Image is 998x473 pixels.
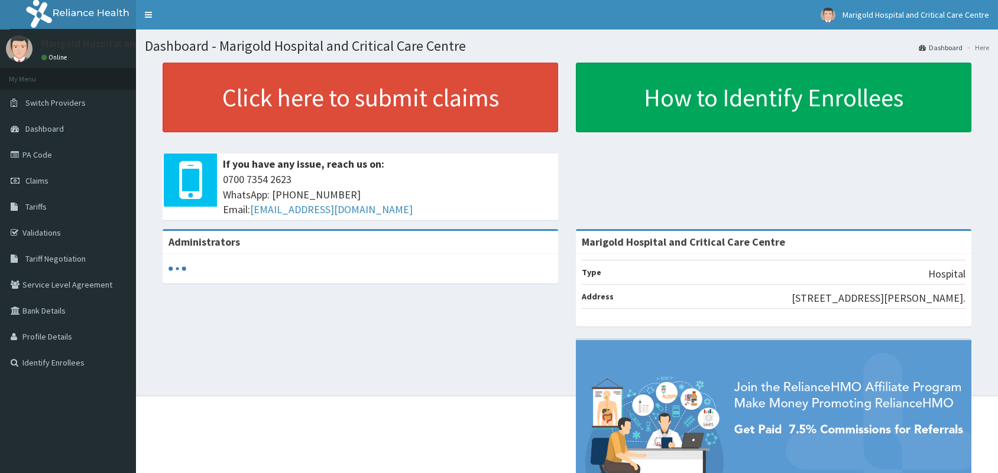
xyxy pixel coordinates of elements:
[41,38,234,49] p: Marigold Hospital and Critical Care Centre
[169,260,186,278] svg: audio-loading
[163,63,558,132] a: Click here to submit claims
[582,291,614,302] b: Address
[25,123,64,134] span: Dashboard
[928,266,965,282] p: Hospital
[843,9,989,20] span: Marigold Hospital and Critical Care Centre
[250,203,413,216] a: [EMAIL_ADDRESS][DOMAIN_NAME]
[223,157,384,171] b: If you have any issue, reach us on:
[145,38,989,54] h1: Dashboard - Marigold Hospital and Critical Care Centre
[223,172,552,217] span: 0700 7354 2623 WhatsApp: [PHONE_NUMBER] Email:
[964,43,989,53] li: Here
[582,267,601,278] b: Type
[576,63,971,132] a: How to Identify Enrollees
[169,235,240,249] b: Administrators
[919,43,963,53] a: Dashboard
[25,175,48,186] span: Claims
[41,53,70,61] a: Online
[25,201,47,212] span: Tariffs
[6,35,33,62] img: User Image
[582,235,785,249] strong: Marigold Hospital and Critical Care Centre
[792,291,965,306] p: [STREET_ADDRESS][PERSON_NAME].
[25,97,86,108] span: Switch Providers
[25,253,86,264] span: Tariff Negotiation
[821,8,835,22] img: User Image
